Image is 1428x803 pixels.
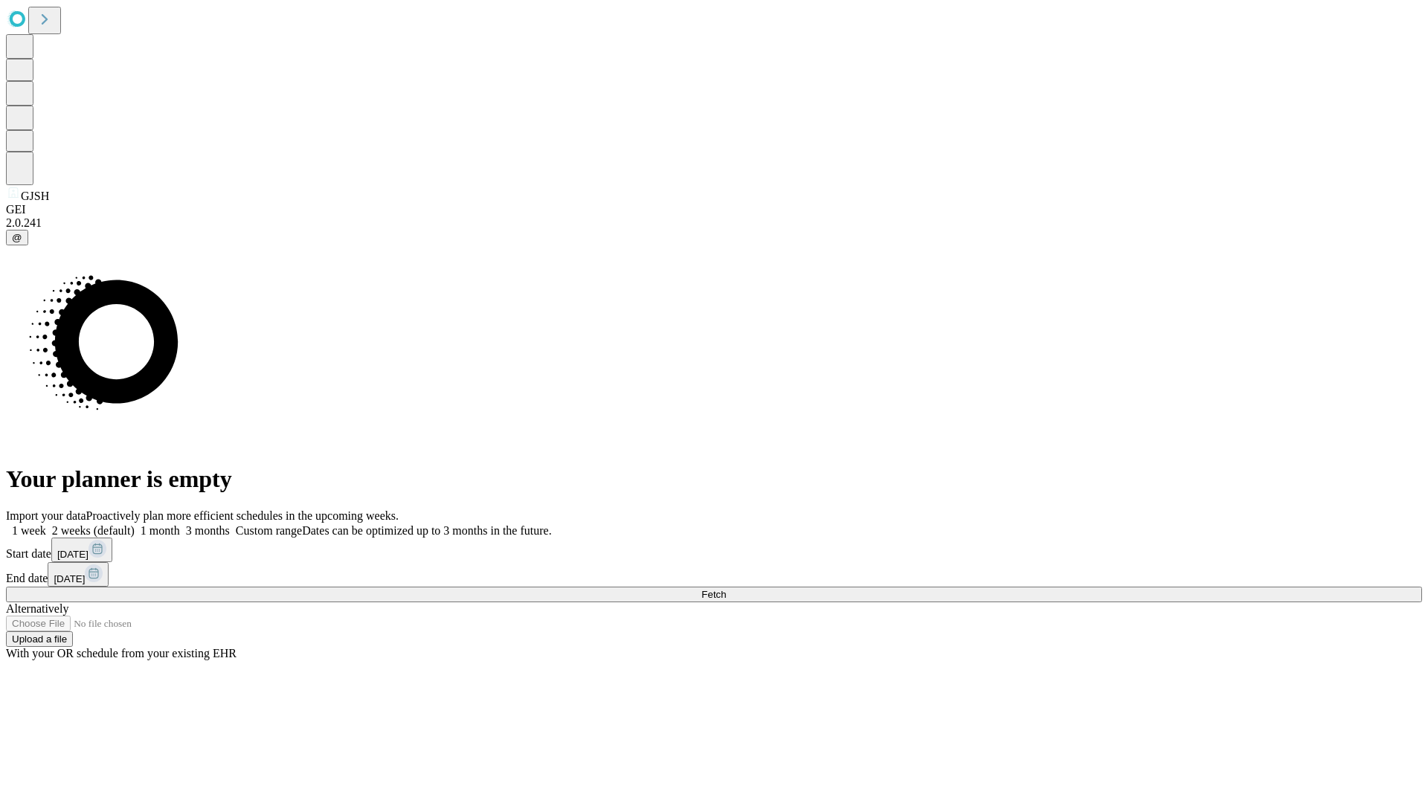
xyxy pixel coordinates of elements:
div: 2.0.241 [6,216,1422,230]
span: Dates can be optimized up to 3 months in the future. [302,524,551,537]
button: [DATE] [51,538,112,562]
span: @ [12,232,22,243]
span: Alternatively [6,602,68,615]
div: End date [6,562,1422,587]
span: Custom range [236,524,302,537]
span: 1 month [141,524,180,537]
span: Import your data [6,509,86,522]
span: [DATE] [57,549,89,560]
span: 3 months [186,524,230,537]
span: 1 week [12,524,46,537]
span: Proactively plan more efficient schedules in the upcoming weeks. [86,509,399,522]
span: [DATE] [54,573,85,584]
span: 2 weeks (default) [52,524,135,537]
span: Fetch [701,589,726,600]
button: Fetch [6,587,1422,602]
h1: Your planner is empty [6,465,1422,493]
span: GJSH [21,190,49,202]
div: Start date [6,538,1422,562]
button: Upload a file [6,631,73,647]
button: @ [6,230,28,245]
span: With your OR schedule from your existing EHR [6,647,237,660]
div: GEI [6,203,1422,216]
button: [DATE] [48,562,109,587]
